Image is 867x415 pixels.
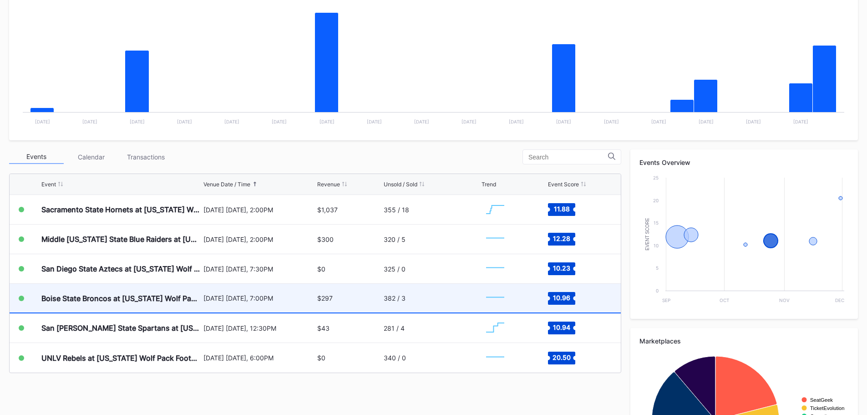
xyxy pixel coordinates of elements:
text: [DATE] [604,119,619,124]
text: 20 [653,198,659,203]
div: $1,037 [317,206,338,214]
div: $43 [317,324,330,332]
text: [DATE] [414,119,429,124]
text: Dec [835,297,844,303]
div: Venue Date / Time [203,181,250,188]
text: 10.23 [553,264,570,272]
div: [DATE] [DATE], 7:00PM [203,294,315,302]
text: 12.28 [553,235,570,242]
div: Transactions [118,150,173,164]
div: Calendar [64,150,118,164]
text: [DATE] [177,119,192,124]
div: Middle [US_STATE] State Blue Raiders at [US_STATE] Wolf Pack [41,235,201,244]
div: Marketplaces [639,337,849,345]
div: Event Score [548,181,579,188]
div: $297 [317,294,333,302]
text: [DATE] [509,119,524,124]
text: [DATE] [319,119,335,124]
text: [DATE] [35,119,50,124]
div: 340 / 0 [384,354,406,362]
div: 325 / 0 [384,265,406,273]
text: TicketEvolution [810,405,844,411]
text: [DATE] [130,119,145,124]
div: Events Overview [639,159,849,166]
div: 320 / 5 [384,236,406,243]
text: [DATE] [699,119,714,124]
svg: Chart title [482,347,509,369]
text: [DATE] [556,119,571,124]
text: 25 [653,175,659,180]
text: 5 [656,265,659,271]
text: 20.50 [553,353,571,361]
text: [DATE] [224,119,239,124]
text: [DATE] [461,119,477,124]
div: Event [41,181,56,188]
svg: Chart title [482,317,509,339]
input: Search [528,154,608,161]
text: 10.94 [553,323,570,331]
text: [DATE] [272,119,287,124]
text: 0 [656,288,659,293]
svg: Chart title [482,257,509,280]
div: Sacramento State Hornets at [US_STATE] Wolf Pack Football [41,205,201,214]
text: [DATE] [746,119,761,124]
text: Oct [720,297,729,303]
div: Trend [482,181,496,188]
div: Events [9,150,64,164]
div: $0 [317,265,325,273]
div: [DATE] [DATE], 7:30PM [203,265,315,273]
svg: Chart title [482,198,509,221]
text: [DATE] [651,119,666,124]
div: 355 / 18 [384,206,409,214]
div: Revenue [317,181,340,188]
text: Event Score [645,218,650,251]
text: 10.96 [553,293,570,301]
div: Unsold / Sold [384,181,417,188]
text: 15 [654,220,659,225]
svg: Chart title [482,228,509,251]
div: Boise State Broncos at [US_STATE] Wolf Pack Football (Rescheduled from 10/25) [41,294,201,303]
svg: Chart title [482,287,509,310]
div: $0 [317,354,325,362]
div: 281 / 4 [384,324,405,332]
text: SeatGeek [810,397,833,403]
text: [DATE] [793,119,808,124]
text: Sep [662,297,670,303]
div: San Diego State Aztecs at [US_STATE] Wolf Pack Football [41,264,201,273]
div: San [PERSON_NAME] State Spartans at [US_STATE] Wolf Pack Football [41,323,201,333]
div: [DATE] [DATE], 6:00PM [203,354,315,362]
text: 10 [654,243,659,248]
svg: Chart title [639,173,849,310]
div: [DATE] [DATE], 12:30PM [203,324,315,332]
div: [DATE] [DATE], 2:00PM [203,206,315,214]
text: [DATE] [367,119,382,124]
text: Nov [779,297,790,303]
text: [DATE] [82,119,97,124]
div: UNLV Rebels at [US_STATE] Wolf Pack Football [41,354,201,363]
text: 11.88 [553,205,569,213]
div: 382 / 3 [384,294,406,302]
div: $300 [317,236,334,243]
div: [DATE] [DATE], 2:00PM [203,236,315,243]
